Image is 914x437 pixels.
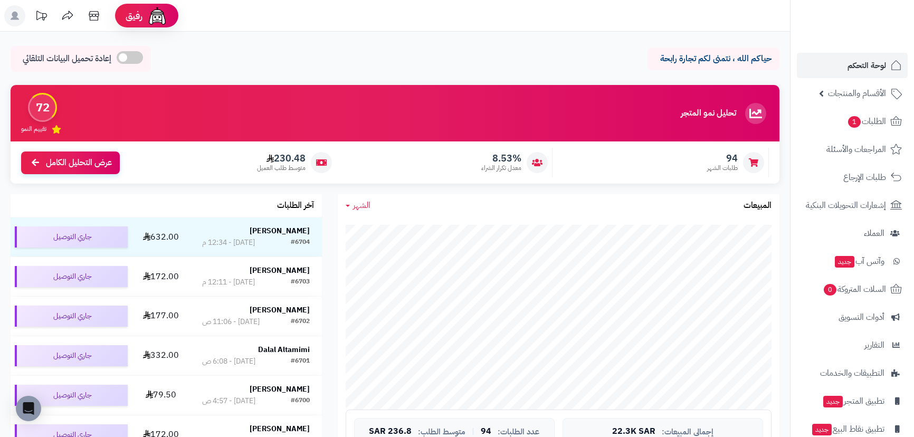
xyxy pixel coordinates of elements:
[132,297,190,336] td: 177.00
[612,427,655,436] span: 22.3K SAR
[369,427,412,436] span: 236.8 SAR
[797,53,908,78] a: لوحة التحكم
[824,284,836,296] span: 0
[21,125,46,134] span: تقييم النمو
[28,5,54,29] a: تحديثات المنصة
[797,360,908,386] a: التطبيقات والخدمات
[291,277,310,288] div: #6703
[797,388,908,414] a: تطبيق المتجرجديد
[707,164,738,173] span: طلبات الشهر
[707,153,738,164] span: 94
[346,199,370,212] a: الشهر
[15,306,128,327] div: جاري التوصيل
[864,338,884,353] span: التقارير
[806,198,886,213] span: إشعارات التحويلات البنكية
[258,344,310,355] strong: Dalal Altamimi
[202,277,255,288] div: [DATE] - 12:11 م
[15,266,128,287] div: جاري التوصيل
[126,9,142,22] span: رفيق
[277,201,314,211] h3: آخر الطلبات
[744,201,772,211] h3: المبيعات
[823,396,843,407] span: جديد
[834,254,884,269] span: وآتس آب
[848,58,886,73] span: لوحة التحكم
[202,237,255,248] div: [DATE] - 12:34 م
[839,310,884,325] span: أدوات التسويق
[250,423,310,434] strong: [PERSON_NAME]
[848,116,861,128] span: 1
[797,221,908,246] a: العملاء
[418,427,465,436] span: متوسط الطلب:
[662,427,713,436] span: إجمالي المبيعات:
[843,170,886,185] span: طلبات الإرجاع
[250,265,310,276] strong: [PERSON_NAME]
[847,114,886,129] span: الطلبات
[655,53,772,65] p: حياكم الله ، نتمنى لكم تجارة رابحة
[828,86,886,101] span: الأقسام والمنتجات
[797,249,908,274] a: وآتس آبجديد
[147,5,168,26] img: ai-face.png
[864,226,884,241] span: العملاء
[15,226,128,248] div: جاري التوصيل
[797,137,908,162] a: المراجعات والأسئلة
[46,157,112,169] span: عرض التحليل الكامل
[16,396,41,421] div: Open Intercom Messenger
[132,376,190,415] td: 79.50
[202,396,255,406] div: [DATE] - 4:57 ص
[842,30,904,52] img: logo-2.png
[797,277,908,302] a: السلات المتروكة0
[353,199,370,212] span: الشهر
[291,317,310,327] div: #6702
[291,396,310,406] div: #6700
[681,109,736,118] h3: تحليل نمو المتجر
[250,305,310,316] strong: [PERSON_NAME]
[250,225,310,236] strong: [PERSON_NAME]
[257,153,306,164] span: 230.48
[202,356,255,367] div: [DATE] - 6:08 ص
[472,427,474,435] span: |
[812,424,832,435] span: جديد
[21,151,120,174] a: عرض التحليل الكامل
[481,164,521,173] span: معدل تكرار الشراء
[132,257,190,296] td: 172.00
[291,237,310,248] div: #6704
[15,345,128,366] div: جاري التوصيل
[820,366,884,381] span: التطبيقات والخدمات
[822,394,884,408] span: تطبيق المتجر
[132,336,190,375] td: 332.00
[835,256,854,268] span: جديد
[481,153,521,164] span: 8.53%
[797,332,908,358] a: التقارير
[291,356,310,367] div: #6701
[257,164,306,173] span: متوسط طلب العميل
[811,422,884,436] span: تطبيق نقاط البيع
[132,217,190,256] td: 632.00
[23,53,111,65] span: إعادة تحميل البيانات التلقائي
[826,142,886,157] span: المراجعات والأسئلة
[823,282,886,297] span: السلات المتروكة
[797,165,908,190] a: طلبات الإرجاع
[15,385,128,406] div: جاري التوصيل
[202,317,260,327] div: [DATE] - 11:06 ص
[250,384,310,395] strong: [PERSON_NAME]
[797,109,908,134] a: الطلبات1
[481,427,491,436] span: 94
[797,305,908,330] a: أدوات التسويق
[797,193,908,218] a: إشعارات التحويلات البنكية
[498,427,539,436] span: عدد الطلبات:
